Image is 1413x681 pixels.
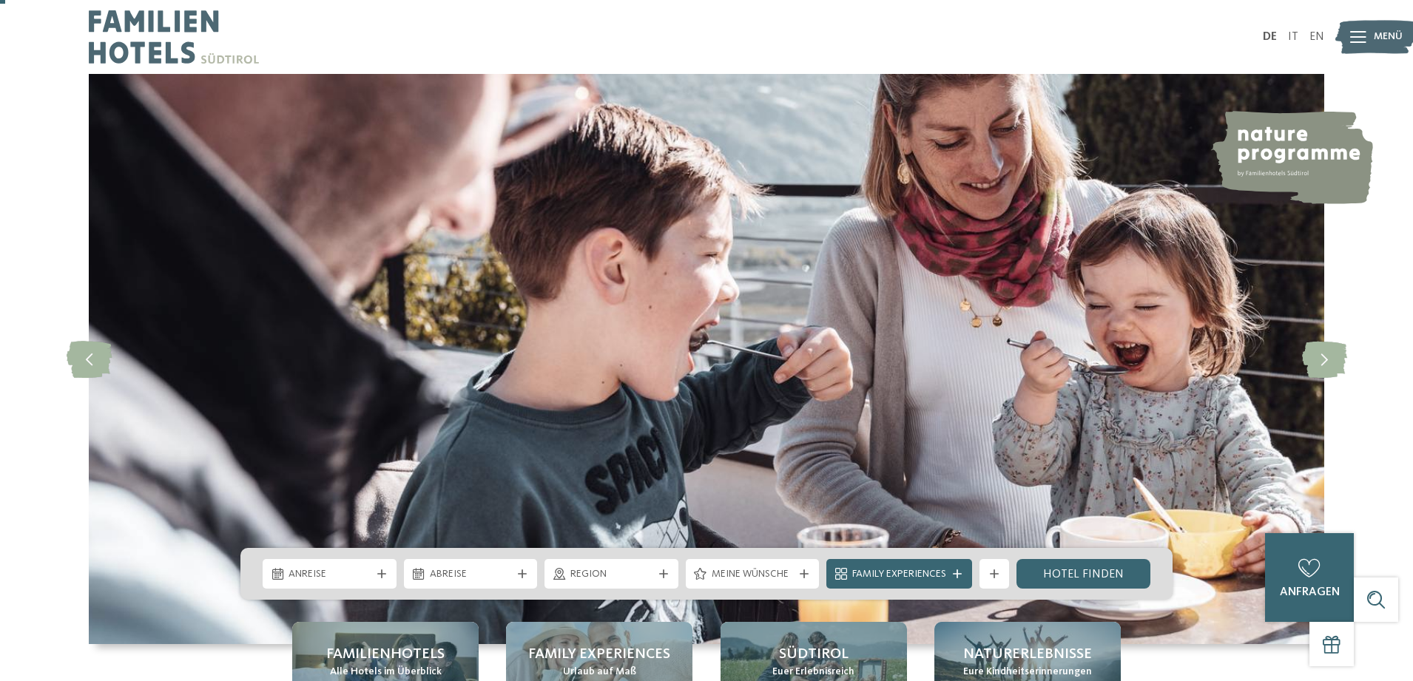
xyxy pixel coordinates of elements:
[1309,31,1324,43] a: EN
[330,665,442,680] span: Alle Hotels im Überblick
[1374,30,1403,44] span: Menü
[963,644,1092,665] span: Naturerlebnisse
[1263,31,1277,43] a: DE
[289,567,371,582] span: Anreise
[1280,586,1340,598] span: anfragen
[528,644,670,665] span: Family Experiences
[852,567,946,582] span: Family Experiences
[1265,533,1354,622] a: anfragen
[1288,31,1298,43] a: IT
[430,567,512,582] span: Abreise
[563,665,636,680] span: Urlaub auf Maß
[326,644,445,665] span: Familienhotels
[779,644,849,665] span: Südtirol
[712,567,794,582] span: Meine Wünsche
[1016,559,1150,589] a: Hotel finden
[772,665,854,680] span: Euer Erlebnisreich
[963,665,1092,680] span: Eure Kindheitserinnerungen
[1210,111,1373,204] img: nature programme by Familienhotels Südtirol
[89,74,1324,644] img: Familienhotels Südtirol: The happy family places
[570,567,652,582] span: Region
